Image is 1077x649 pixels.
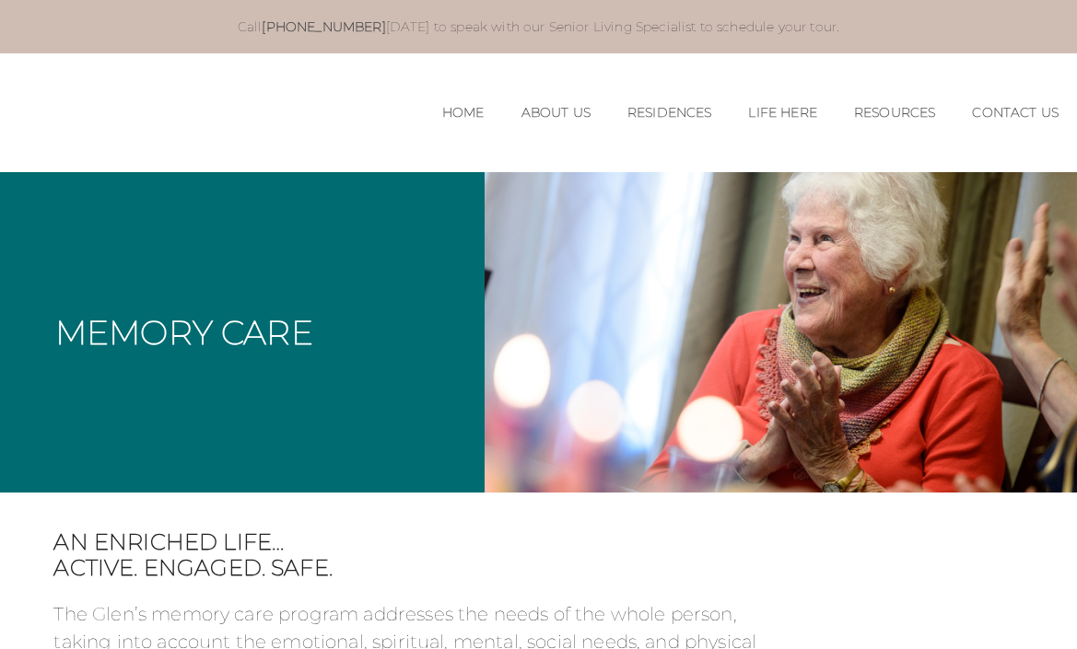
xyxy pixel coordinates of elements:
h1: Memory Care [55,316,313,349]
a: Residences [627,105,712,121]
a: Life Here [748,105,816,121]
a: About Us [521,105,591,121]
p: Call [DATE] to speak with our Senior Living Specialist to schedule your tour. [72,18,1004,35]
span: Active. Engaged. Safe. [53,555,765,582]
a: [PHONE_NUMBER] [262,18,385,35]
span: An enriched life… [53,529,765,556]
a: Contact Us [972,105,1059,121]
a: Home [442,105,485,121]
a: Resources [854,105,935,121]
